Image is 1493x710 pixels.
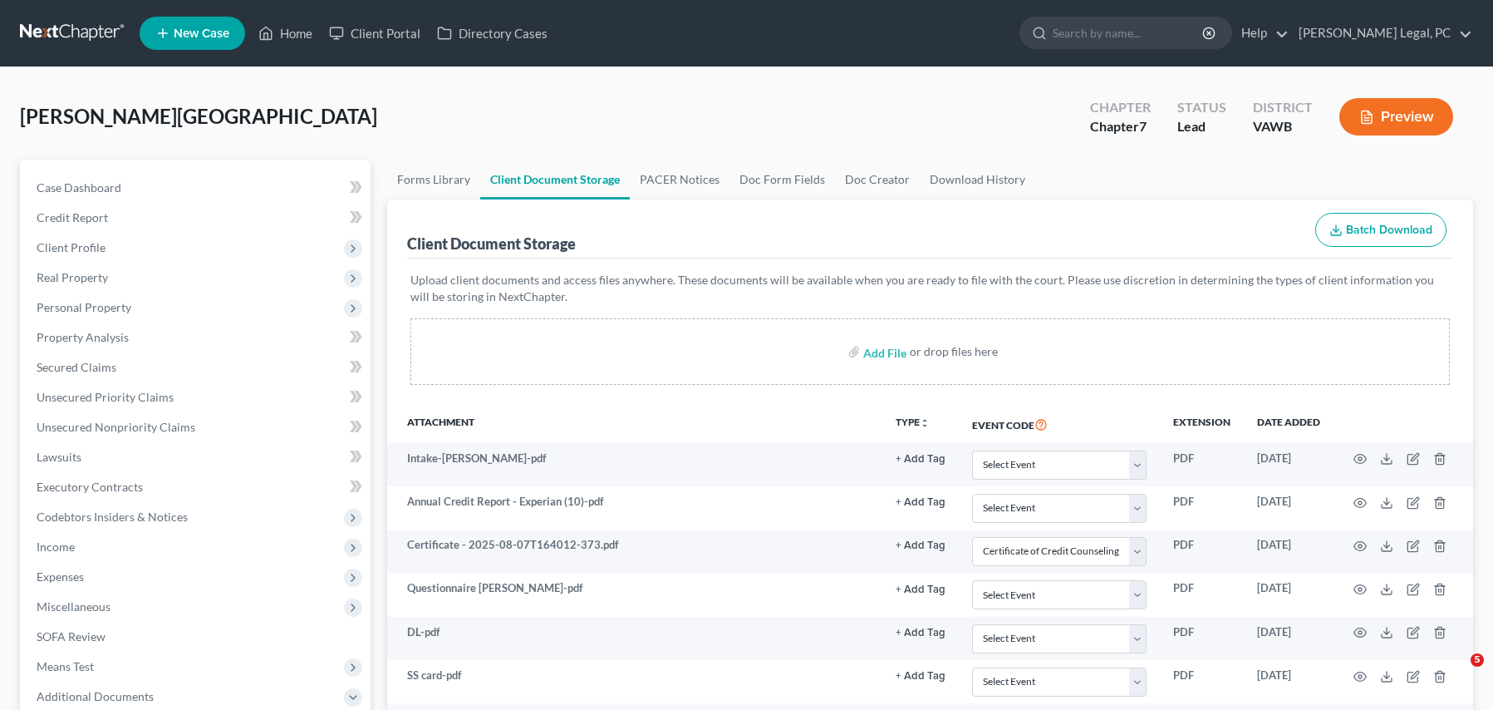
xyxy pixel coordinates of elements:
span: Batch Download [1346,223,1432,237]
span: Case Dashboard [37,180,121,195]
a: Credit Report [23,203,371,233]
a: Home [250,18,321,48]
td: PDF [1160,486,1244,530]
td: Certificate - 2025-08-07T164012-373.pdf [387,530,882,574]
a: + Add Tag [896,624,945,640]
a: SOFA Review [23,622,371,652]
span: Unsecured Nonpriority Claims [37,420,195,434]
a: Client Document Storage [480,160,630,200]
span: Additional Documents [37,689,154,703]
button: + Add Tag [896,454,945,465]
button: Batch Download [1315,213,1446,248]
a: Case Dashboard [23,173,371,203]
a: [PERSON_NAME] Legal, PC [1290,18,1472,48]
td: [DATE] [1244,574,1333,617]
a: + Add Tag [896,668,945,683]
th: Attachment [387,405,882,443]
td: [DATE] [1244,660,1333,703]
div: Status [1177,98,1226,117]
a: Help [1233,18,1289,48]
td: Intake-[PERSON_NAME]-pdf [387,443,882,486]
span: Executory Contracts [37,480,143,494]
a: Forms Library [387,160,480,200]
button: + Add Tag [896,584,945,595]
button: + Add Tag [896,628,945,639]
button: TYPEunfold_more [896,417,930,428]
td: PDF [1160,617,1244,660]
a: + Add Tag [896,580,945,596]
a: + Add Tag [896,537,945,553]
a: PACER Notices [630,160,729,200]
button: + Add Tag [896,540,945,551]
td: Annual Credit Report - Experian (10)-pdf [387,486,882,530]
a: Doc Creator [835,160,920,200]
span: 7 [1139,118,1147,134]
a: Property Analysis [23,323,371,353]
a: + Add Tag [896,451,945,466]
span: Expenses [37,569,84,584]
iframe: Intercom live chat [1437,653,1476,693]
td: SS card-pdf [387,660,882,703]
span: 5 [1471,653,1484,667]
a: Client Portal [321,18,429,48]
button: Preview [1339,98,1453,136]
td: PDF [1160,530,1244,574]
span: Codebtors Insiders & Notices [37,510,188,524]
span: Real Property [37,270,108,284]
a: + Add Tag [896,494,945,510]
span: Credit Report [37,210,108,224]
span: Lawsuits [37,450,81,464]
button: + Add Tag [896,497,945,508]
div: Lead [1177,117,1226,136]
span: New Case [174,27,229,40]
div: VAWB [1253,117,1313,136]
span: Miscellaneous [37,599,111,614]
span: Personal Property [37,300,131,314]
td: [DATE] [1244,486,1333,530]
th: Extension [1160,405,1244,443]
td: [DATE] [1244,443,1333,486]
td: PDF [1160,574,1244,617]
div: District [1253,98,1313,117]
td: Questionnaire [PERSON_NAME]-pdf [387,574,882,617]
span: Secured Claims [37,360,116,374]
i: unfold_more [920,418,930,428]
td: DL-pdf [387,617,882,660]
div: or drop files here [910,343,998,360]
th: Event Code [959,405,1160,443]
span: [PERSON_NAME][GEOGRAPHIC_DATA] [20,104,377,128]
button: + Add Tag [896,671,945,682]
td: PDF [1160,443,1244,486]
span: Means Test [37,659,94,673]
td: [DATE] [1244,530,1333,574]
a: Lawsuits [23,442,371,472]
div: Client Document Storage [407,234,576,254]
span: Unsecured Priority Claims [37,390,174,404]
td: PDF [1160,660,1244,703]
div: Chapter [1090,117,1151,136]
a: Secured Claims [23,353,371,382]
span: SOFA Review [37,629,106,643]
p: Upload client documents and access files anywhere. These documents will be available when you are... [410,272,1450,305]
a: Directory Cases [429,18,556,48]
a: Doc Form Fields [729,160,835,200]
td: [DATE] [1244,617,1333,660]
a: Unsecured Priority Claims [23,382,371,412]
div: Chapter [1090,98,1151,117]
span: Income [37,540,75,554]
a: Executory Contracts [23,472,371,502]
a: Unsecured Nonpriority Claims [23,412,371,442]
th: Date added [1244,405,1333,443]
input: Search by name... [1053,17,1205,48]
span: Property Analysis [37,330,129,344]
span: Client Profile [37,240,106,254]
a: Download History [920,160,1035,200]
